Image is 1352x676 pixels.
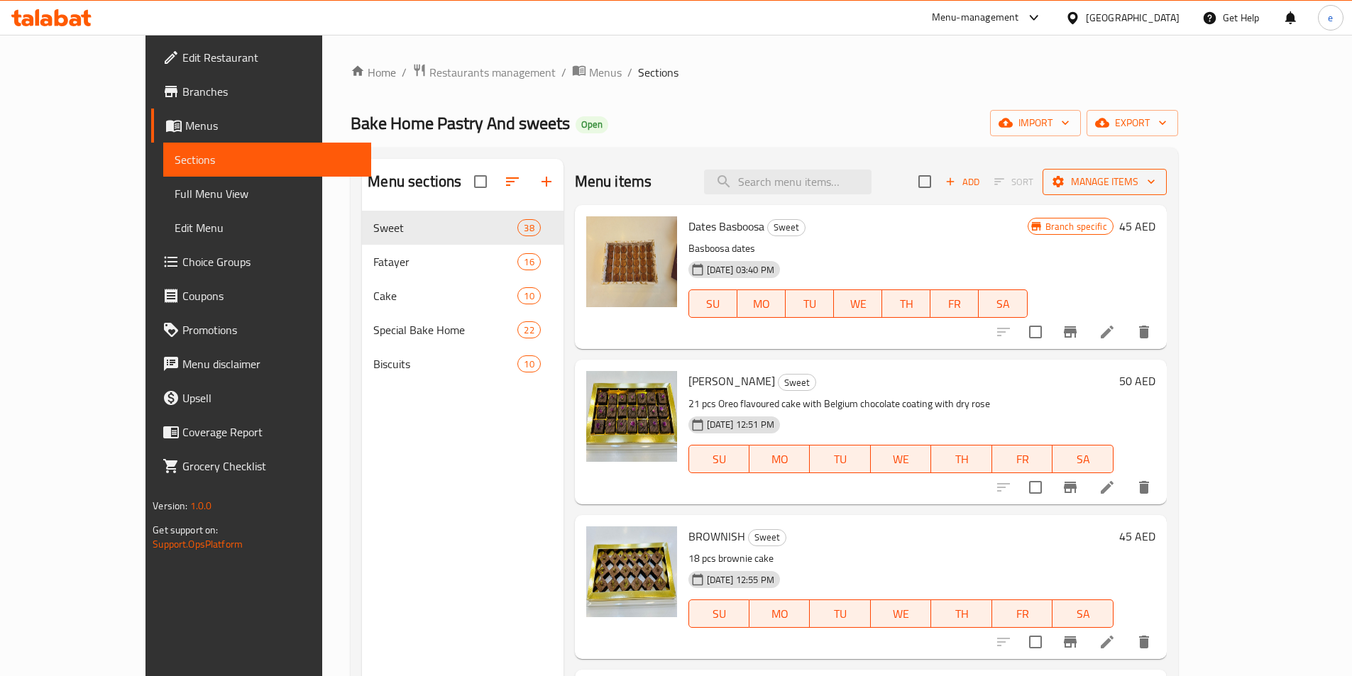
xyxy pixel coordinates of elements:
div: Cake [373,287,517,304]
span: 16 [518,255,539,269]
span: WE [876,449,925,470]
button: SA [1053,599,1113,628]
button: SU [688,289,737,318]
a: Menus [572,63,622,82]
span: WE [840,294,876,314]
p: 18 pcs brownie cake [688,550,1114,567]
div: Sweet38 [362,211,563,245]
a: Support.OpsPlatform [153,535,243,553]
h6: 50 AED [1119,371,1155,391]
button: TU [810,599,870,628]
span: FR [998,604,1047,624]
button: delete [1127,315,1161,349]
span: Coverage Report [182,423,360,440]
span: Version: [153,497,187,515]
span: 22 [518,323,539,337]
span: SU [695,449,744,470]
span: Select to update [1021,627,1050,657]
button: Branch-specific-item [1053,625,1087,659]
span: 1.0.0 [190,497,212,515]
button: delete [1127,470,1161,504]
a: Edit Menu [163,211,371,245]
div: items [517,321,540,338]
a: Grocery Checklist [151,449,371,483]
span: Full Menu View [175,185,360,202]
span: Select section first [985,171,1043,193]
div: Open [576,116,608,133]
span: Edit Restaurant [182,49,360,66]
span: SU [695,294,732,314]
span: Add [943,174,982,190]
span: [PERSON_NAME] [688,370,775,392]
div: items [517,355,540,372]
button: import [990,110,1081,136]
span: MO [755,449,804,470]
button: WE [871,445,931,473]
div: Fatayer16 [362,245,563,279]
div: Biscuits10 [362,347,563,381]
img: BROWNISH [586,526,677,617]
div: Fatayer [373,253,517,270]
span: [DATE] 12:51 PM [701,418,780,431]
div: Cake10 [362,279,563,313]
span: Bake Home Pastry And sweets [351,107,570,139]
span: Open [576,118,608,131]
a: Sections [163,143,371,177]
span: TU [791,294,828,314]
a: Full Menu View [163,177,371,211]
span: Select all sections [466,167,495,196]
div: Special Bake Home22 [362,313,563,347]
span: Biscuits [373,355,517,372]
button: TU [810,445,870,473]
span: Sweet [749,529,786,545]
a: Restaurants management [412,63,556,82]
img: OREO MUFFIN [586,371,677,462]
span: Edit Menu [175,219,360,236]
span: Manage items [1054,173,1155,191]
span: BROWNISH [688,526,745,547]
a: Upsell [151,381,371,415]
button: TH [882,289,930,318]
span: Select to update [1021,472,1050,502]
button: MO [749,599,810,628]
span: Branches [182,83,360,100]
div: Sweet [748,529,786,546]
a: Edit menu item [1099,633,1116,650]
p: 21 pcs Oreo flavoured cake with Belgium chocolate coating with dry rose [688,395,1114,413]
div: Sweet [767,219,806,236]
button: Branch-specific-item [1053,470,1087,504]
button: SU [688,599,749,628]
div: items [517,287,540,304]
div: items [517,219,540,236]
button: Branch-specific-item [1053,315,1087,349]
span: Sort sections [495,165,529,199]
span: [DATE] 03:40 PM [701,263,780,277]
span: Menus [589,64,622,81]
span: 38 [518,221,539,235]
span: e [1328,10,1333,26]
a: Coverage Report [151,415,371,449]
li: / [402,64,407,81]
span: Select section [910,167,940,196]
span: 10 [518,289,539,303]
span: Get support on: [153,521,218,539]
span: FR [936,294,973,314]
button: export [1087,110,1178,136]
h6: 45 AED [1119,216,1155,236]
button: SA [979,289,1027,318]
span: Dates Basboosa [688,216,764,237]
span: Coupons [182,287,360,304]
a: Edit Restaurant [151,40,371,74]
button: Manage items [1043,169,1167,195]
span: Sections [175,151,360,168]
a: Home [351,64,396,81]
span: Sweet [373,219,517,236]
span: Special Bake Home [373,321,517,338]
button: TH [931,445,991,473]
span: Choice Groups [182,253,360,270]
span: WE [876,604,925,624]
button: SA [1053,445,1113,473]
span: Sweet [768,219,805,236]
div: Sweet [778,374,816,391]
